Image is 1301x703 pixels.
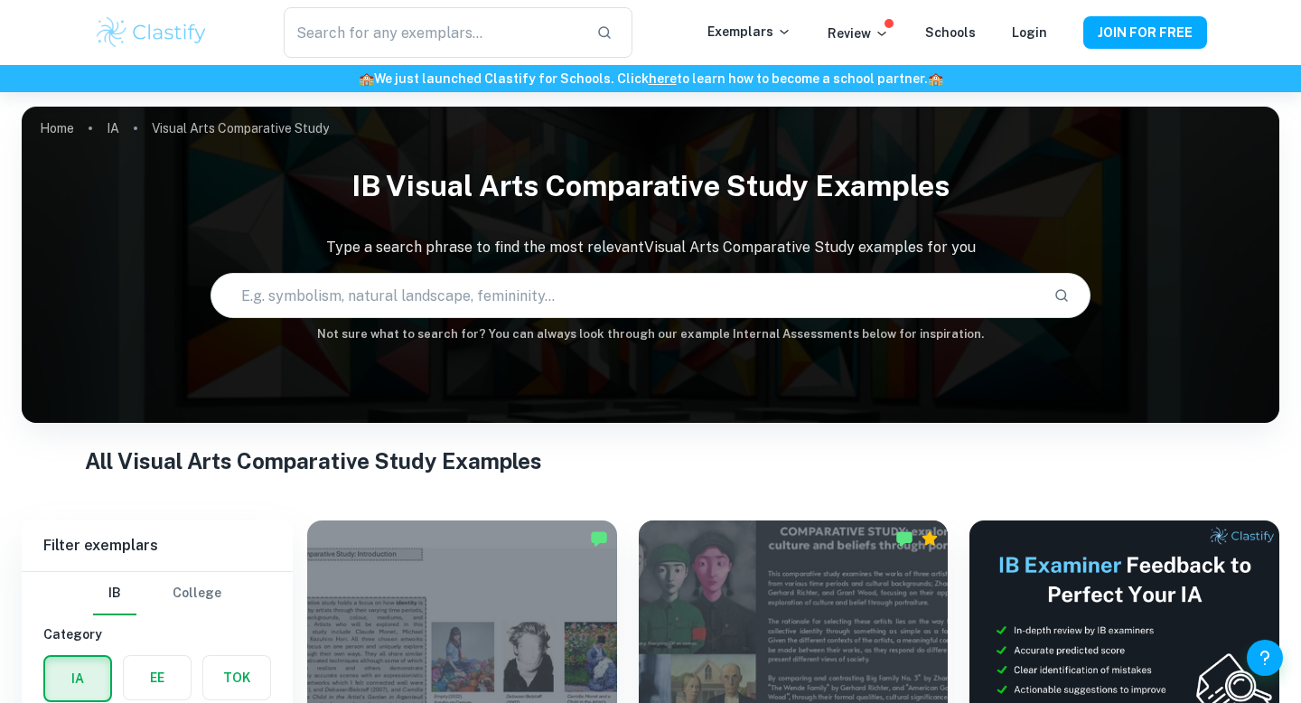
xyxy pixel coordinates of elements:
[22,237,1279,258] p: Type a search phrase to find the most relevant Visual Arts Comparative Study examples for you
[85,445,1217,477] h1: All Visual Arts Comparative Study Examples
[895,530,913,548] img: Marked
[94,14,209,51] img: Clastify logo
[211,270,1039,321] input: E.g. symbolism, natural landscape, femininity...
[649,71,677,86] a: here
[43,624,271,644] h6: Category
[1083,16,1207,49] button: JOIN FOR FREE
[1247,640,1283,676] button: Help and Feedback
[4,69,1297,89] h6: We just launched Clastify for Schools. Click to learn how to become a school partner.
[828,23,889,43] p: Review
[359,71,374,86] span: 🏫
[928,71,943,86] span: 🏫
[203,656,270,699] button: TOK
[22,520,293,571] h6: Filter exemplars
[590,530,608,548] img: Marked
[107,116,119,141] a: IA
[925,25,976,40] a: Schools
[22,157,1279,215] h1: IB Visual Arts Comparative Study examples
[40,116,74,141] a: Home
[45,657,110,700] button: IA
[173,572,221,615] button: College
[22,325,1279,343] h6: Not sure what to search for? You can always look through our example Internal Assessments below f...
[707,22,791,42] p: Exemplars
[284,7,582,58] input: Search for any exemplars...
[124,656,191,699] button: EE
[1012,25,1047,40] a: Login
[93,572,136,615] button: IB
[152,118,329,138] p: Visual Arts Comparative Study
[921,530,939,548] div: Premium
[93,572,221,615] div: Filter type choice
[1046,280,1077,311] button: Search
